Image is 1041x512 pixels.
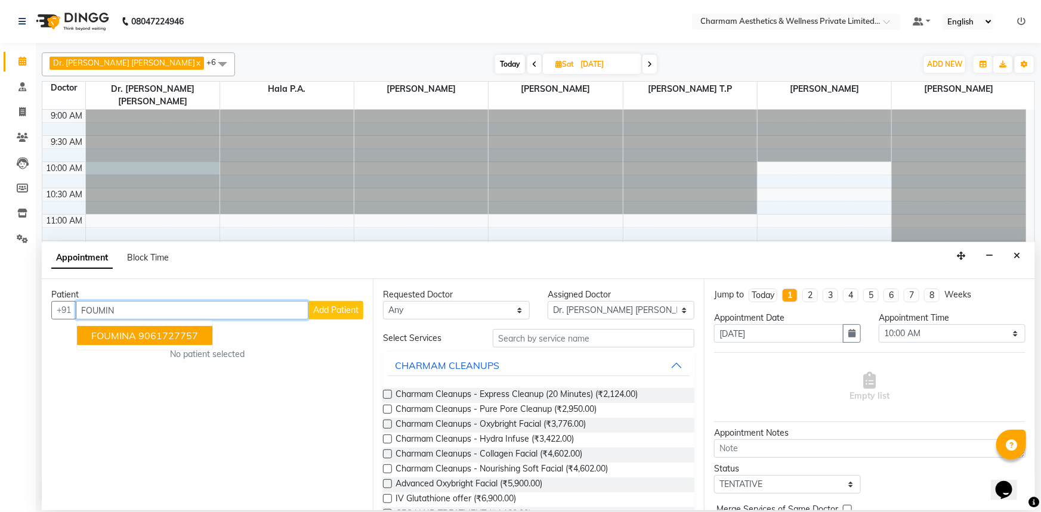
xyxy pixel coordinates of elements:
li: 8 [924,288,940,302]
div: Assigned Doctor [548,288,694,301]
div: Patient [51,288,363,301]
li: 7 [904,288,919,302]
button: Add Patient [308,301,363,319]
span: +6 [206,57,225,67]
div: Status [714,463,861,475]
div: Requested Doctor [383,288,530,301]
span: [PERSON_NAME] [354,82,488,97]
button: +91 [51,301,76,319]
span: Dr. [PERSON_NAME] [PERSON_NAME] [86,82,220,109]
span: [PERSON_NAME] [892,82,1026,97]
button: ADD NEW [924,56,965,73]
img: logo [30,5,112,38]
div: Appointment Notes [714,427,1025,439]
a: x [195,58,200,67]
span: Charmam Cleanups - Nourishing Soft Facial (₹4,602.00) [396,463,608,477]
li: 3 [823,288,838,302]
span: Today [495,55,525,73]
span: Charmam Cleanups - Pure Pore Cleanup (₹2,950.00) [396,403,597,418]
span: Dr. [PERSON_NAME] [PERSON_NAME] [53,58,195,67]
div: Jump to [714,288,744,301]
b: 08047224946 [131,5,184,38]
input: Search by Name/Mobile/Email/Code [76,301,308,319]
li: 1 [782,288,798,302]
span: Add Patient [313,305,359,315]
div: 10:30 AM [44,188,85,201]
button: CHARMAM CLEANUPS [388,355,690,376]
span: Sat [552,60,577,69]
button: Close [1008,247,1025,265]
span: [PERSON_NAME] T.P [623,82,757,97]
div: 9:30 AM [49,136,85,148]
div: 10:00 AM [44,162,85,175]
ngb-highlight: 9061727757 [138,330,198,342]
div: Weeks [944,288,971,301]
span: IV Glutathione offer (₹6,900.00) [396,492,516,507]
div: Today [752,289,774,302]
span: Charmam Cleanups - Oxybright Facial (₹3,776.00) [396,418,586,433]
span: Appointment [51,247,113,269]
div: No patient selected [80,348,335,361]
div: CHARMAM CLEANUPS [395,358,499,373]
div: Doctor [42,82,85,94]
span: Hala P.A. [220,82,354,97]
div: Appointment Time [879,312,1025,324]
input: Search by service name [493,329,694,347]
span: [PERSON_NAME] [489,82,622,97]
span: ADD NEW [927,60,962,69]
li: 4 [843,288,858,302]
span: Charmam Cleanups - Express Cleanup (20 Minutes) (₹2,124.00) [396,388,638,403]
input: 2025-10-11 [577,55,637,73]
div: 11:30 AM [44,241,85,253]
span: [PERSON_NAME] [758,82,891,97]
div: 9:00 AM [49,110,85,122]
input: yyyy-mm-dd [714,324,844,343]
span: Charmam Cleanups - Hydra Infuse (₹3,422.00) [396,433,574,448]
li: 2 [802,288,818,302]
li: 6 [884,288,899,302]
span: FOUMINA [91,330,136,342]
span: Charmam Cleanups - Collagen Facial (₹4,602.00) [396,448,582,463]
li: 5 [863,288,879,302]
div: 11:00 AM [44,215,85,227]
div: Appointment Date [714,312,861,324]
div: Select Services [374,332,484,345]
span: Block Time [127,252,169,263]
span: Empty list [850,372,889,402]
span: Advanced Oxybright Facial (₹5,900.00) [396,477,542,492]
iframe: chat widget [991,464,1029,500]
